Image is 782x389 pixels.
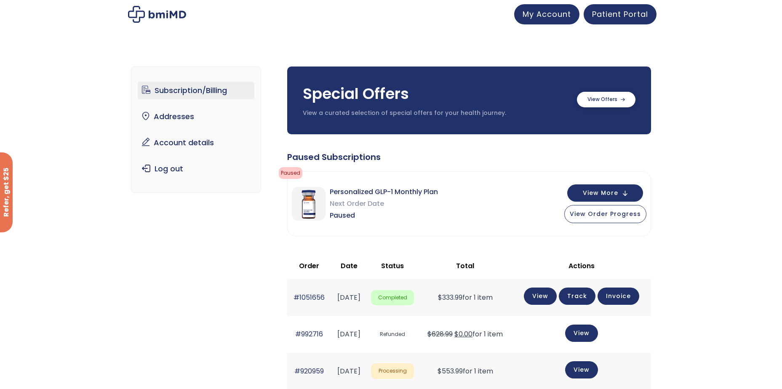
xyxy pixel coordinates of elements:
[523,9,571,19] span: My Account
[294,366,324,376] a: #920959
[438,366,442,376] span: $
[524,288,557,305] a: View
[303,109,568,117] p: View a curated selection of special offers for your health journey.
[131,67,261,193] nav: Account pages
[565,325,598,342] a: View
[279,167,302,179] span: Paused
[583,190,618,196] span: View More
[337,293,360,302] time: [DATE]
[565,361,598,378] a: View
[584,4,657,24] a: Patient Portal
[568,261,595,271] span: Actions
[294,293,325,302] a: #1051656
[418,316,512,353] td: for 1 item
[371,363,414,379] span: Processing
[454,329,459,339] span: $
[138,108,254,125] a: Addresses
[299,261,319,271] span: Order
[138,134,254,152] a: Account details
[138,82,254,99] a: Subscription/Billing
[330,186,438,198] span: Personalized GLP-1 Monthly Plan
[303,83,568,104] h3: Special Offers
[371,327,414,342] span: Refunded
[454,329,472,339] span: 0.00
[330,198,438,210] span: Next Order Date
[598,288,639,305] a: Invoice
[292,187,326,221] img: Personalized GLP-1 Monthly Plan
[567,184,643,202] button: View More
[295,329,323,339] a: #992716
[337,366,360,376] time: [DATE]
[287,151,651,163] div: Paused Subscriptions
[381,261,404,271] span: Status
[438,366,463,376] span: 553.99
[570,210,641,218] span: View Order Progress
[341,261,358,271] span: Date
[371,290,414,306] span: Completed
[514,4,579,24] a: My Account
[564,205,646,223] button: View Order Progress
[559,288,595,305] a: Track
[427,329,453,339] del: $628.99
[138,160,254,178] a: Log out
[330,210,438,221] span: Paused
[337,329,360,339] time: [DATE]
[438,293,442,302] span: $
[418,279,512,316] td: for 1 item
[456,261,474,271] span: Total
[592,9,648,19] span: Patient Portal
[128,6,186,23] img: My account
[438,293,462,302] span: 333.99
